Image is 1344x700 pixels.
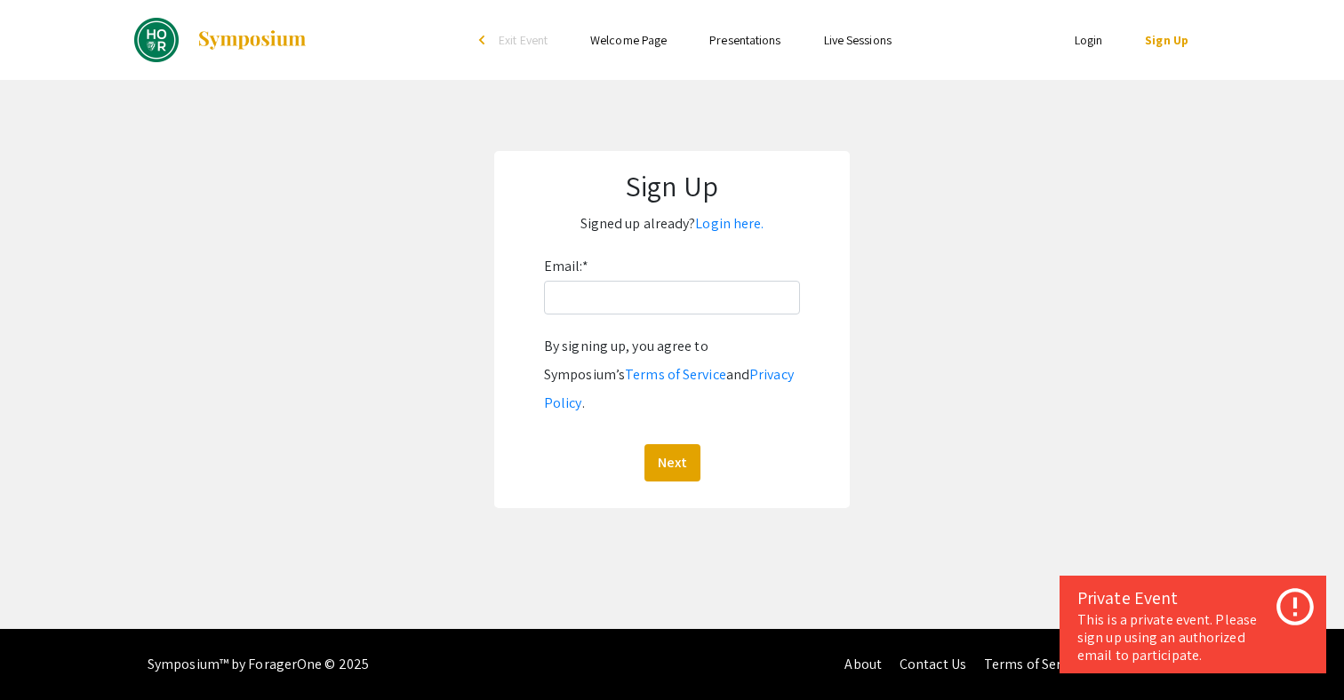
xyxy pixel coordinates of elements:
iframe: Chat [13,620,76,687]
div: Private Event [1077,585,1308,611]
a: Terms of Service [984,655,1085,673]
p: Signed up already? [512,210,832,238]
a: Login here. [695,214,764,233]
a: Sign Up [1145,32,1188,48]
div: Symposium™ by ForagerOne © 2025 [148,629,369,700]
button: Next [644,444,700,481]
a: Contact Us [900,655,966,673]
div: By signing up, you agree to Symposium’s and . [544,332,800,418]
a: Live Sessions [824,32,892,48]
a: About [844,655,882,673]
label: Email: [544,252,588,281]
span: Exit Event [499,32,548,48]
a: Welcome Page [590,32,667,48]
div: arrow_back_ios [479,35,490,45]
a: Terms of Service [625,365,726,384]
a: Login [1075,32,1103,48]
img: DREAMS: Spring 2024 [134,18,179,62]
img: Symposium by ForagerOne [196,29,308,51]
h1: Sign Up [512,169,832,203]
a: DREAMS: Spring 2024 [134,18,308,62]
a: Privacy Policy [544,365,794,412]
a: Presentations [709,32,780,48]
div: This is a private event. Please sign up using an authorized email to participate. [1077,611,1308,664]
